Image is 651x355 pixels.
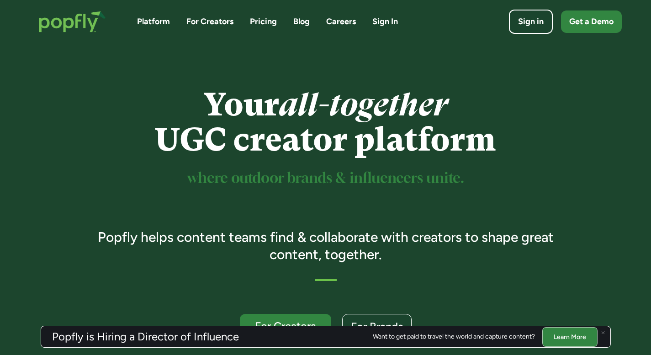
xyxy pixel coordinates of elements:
[250,16,277,27] a: Pricing
[279,86,448,123] em: all-together
[509,10,553,34] a: Sign in
[342,314,412,339] a: For Brands
[240,314,331,339] a: For Creators
[85,229,566,263] h3: Popfly helps content teams find & collaborate with creators to shape great content, together.
[186,16,233,27] a: For Creators
[373,333,535,340] div: Want to get paid to travel the world and capture content?
[293,16,310,27] a: Blog
[30,2,115,42] a: home
[52,331,239,342] h3: Popfly is Hiring a Director of Influence
[351,321,403,332] div: For Brands
[518,16,544,27] div: Sign in
[187,172,464,186] sup: where outdoor brands & influencers unite.
[542,327,598,346] a: Learn More
[326,16,356,27] a: Careers
[85,87,566,157] h1: Your UGC creator platform
[569,16,614,27] div: Get a Demo
[137,16,170,27] a: Platform
[561,10,622,33] a: Get a Demo
[372,16,398,27] a: Sign In
[248,320,323,332] div: For Creators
